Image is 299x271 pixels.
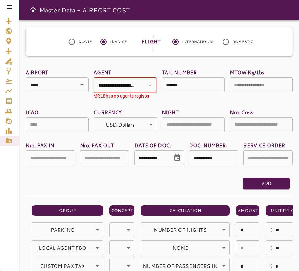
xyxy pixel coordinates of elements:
[162,109,225,116] label: NIGHT
[39,5,130,15] h6: Master Data - AIRPORT COST
[32,205,103,216] th: GROUP
[141,222,230,237] div: USD Dollars
[270,262,273,270] p: $
[94,93,157,99] div: MRLB has no agents register
[94,117,157,132] div: USD Dollars
[270,244,273,252] p: $
[134,142,184,149] label: DATE OF DOC.
[110,39,127,45] span: INVOICE
[232,39,253,45] span: DOMESTIC
[189,142,239,149] label: DOC. NUMBER
[146,81,154,90] button: Open
[109,240,134,255] div: USD Dollars
[78,80,86,89] button: Open
[27,4,39,16] button: Open drawer
[26,109,89,116] label: ICAO
[141,205,230,216] th: CALCULATION
[230,69,293,76] label: MTOW Kg/Lbs
[109,222,134,237] div: USD Dollars
[32,240,103,255] div: USD Dollars
[26,142,75,149] label: Nro. PAX IN
[162,69,225,76] label: TAIL NUMBER
[141,240,230,255] div: USD Dollars
[182,39,214,45] span: INTERNATIONAL
[32,222,103,237] div: USD Dollars
[109,205,134,216] th: CONCEPT
[243,178,290,189] button: Add
[171,152,183,164] button: Choose date, selected date is May 7, 2025
[270,226,273,234] p: $
[236,205,259,216] th: AMOUNT
[94,69,157,76] label: AGENT
[243,142,293,149] label: SERVICE ORDER
[26,69,89,76] label: AIRPORT
[142,35,160,48] label: FLIGHT
[80,142,130,149] label: Nro. PAX OUT
[78,39,92,45] span: QUOTE
[94,109,157,116] label: CURRENCY
[230,109,293,116] label: Nro. Crew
